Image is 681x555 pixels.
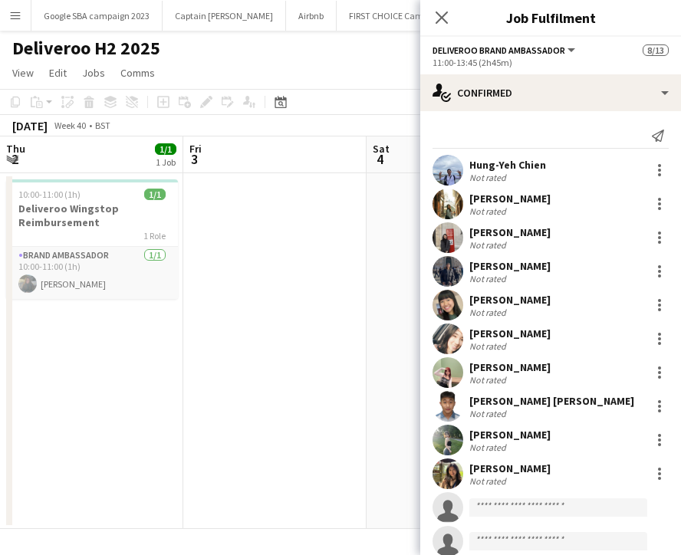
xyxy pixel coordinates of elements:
[469,408,509,419] div: Not rated
[51,120,89,131] span: Week 40
[469,259,551,273] div: [PERSON_NAME]
[187,150,202,168] span: 3
[43,63,73,83] a: Edit
[12,66,34,80] span: View
[433,57,669,68] div: 11:00-13:45 (2h45m)
[469,172,509,183] div: Not rated
[433,44,565,56] span: Deliveroo Brand Ambassador
[469,360,551,374] div: [PERSON_NAME]
[469,192,551,205] div: [PERSON_NAME]
[469,475,509,487] div: Not rated
[373,142,390,156] span: Sat
[469,428,551,442] div: [PERSON_NAME]
[433,44,577,56] button: Deliveroo Brand Ambassador
[469,340,509,352] div: Not rated
[469,158,546,172] div: Hung-Yeh Chien
[469,239,509,251] div: Not rated
[469,327,551,340] div: [PERSON_NAME]
[6,63,40,83] a: View
[76,63,111,83] a: Jobs
[420,74,681,111] div: Confirmed
[286,1,337,31] button: Airbnb
[469,205,509,217] div: Not rated
[18,189,81,200] span: 10:00-11:00 (1h)
[12,37,160,60] h1: Deliveroo H2 2025
[6,142,25,156] span: Thu
[12,118,48,133] div: [DATE]
[469,273,509,284] div: Not rated
[469,307,509,318] div: Not rated
[643,44,669,56] span: 8/13
[6,179,178,299] app-job-card: 10:00-11:00 (1h)1/1Deliveroo Wingstop Reimbursement1 RoleBrand Ambassador1/110:00-11:00 (1h)[PERS...
[469,394,634,408] div: [PERSON_NAME] [PERSON_NAME]
[4,150,25,168] span: 2
[337,1,459,31] button: FIRST CHOICE Campaign
[82,66,105,80] span: Jobs
[143,230,166,241] span: 1 Role
[156,156,176,168] div: 1 Job
[469,461,551,475] div: [PERSON_NAME]
[120,66,155,80] span: Comms
[6,247,178,299] app-card-role: Brand Ambassador1/110:00-11:00 (1h)[PERSON_NAME]
[420,8,681,28] h3: Job Fulfilment
[114,63,161,83] a: Comms
[469,293,551,307] div: [PERSON_NAME]
[163,1,286,31] button: Captain [PERSON_NAME]
[370,150,390,168] span: 4
[144,189,166,200] span: 1/1
[189,142,202,156] span: Fri
[469,225,551,239] div: [PERSON_NAME]
[469,442,509,453] div: Not rated
[49,66,67,80] span: Edit
[31,1,163,31] button: Google SBA campaign 2023
[95,120,110,131] div: BST
[6,202,178,229] h3: Deliveroo Wingstop Reimbursement
[155,143,176,155] span: 1/1
[469,374,509,386] div: Not rated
